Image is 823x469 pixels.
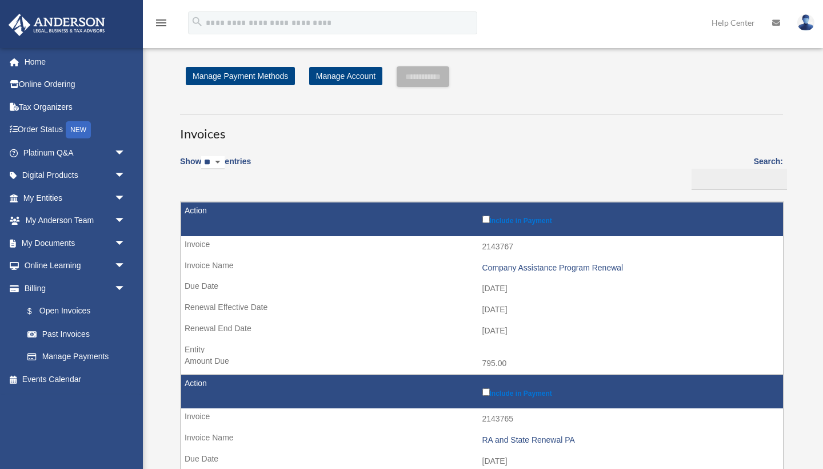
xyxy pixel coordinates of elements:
[482,435,778,445] div: RA and State Renewal PA
[154,16,168,30] i: menu
[181,236,783,258] td: 2143767
[154,20,168,30] a: menu
[16,345,137,368] a: Manage Payments
[8,277,137,300] a: Billingarrow_drop_down
[114,186,137,210] span: arrow_drop_down
[5,14,109,36] img: Anderson Advisors Platinum Portal
[181,299,783,321] td: [DATE]
[114,255,137,278] span: arrow_drop_down
[797,14,814,31] img: User Pic
[181,408,783,430] td: 2143765
[114,209,137,233] span: arrow_drop_down
[186,67,295,85] a: Manage Payment Methods
[482,213,778,225] label: Include in Payment
[114,141,137,165] span: arrow_drop_down
[181,353,783,375] td: 795.00
[688,154,783,190] label: Search:
[8,186,143,209] a: My Entitiesarrow_drop_down
[482,388,490,396] input: Include in Payment
[692,169,787,190] input: Search:
[114,232,137,255] span: arrow_drop_down
[482,386,778,398] label: Include in Payment
[8,141,143,164] a: Platinum Q&Aarrow_drop_down
[66,121,91,138] div: NEW
[482,216,490,223] input: Include in Payment
[8,50,143,73] a: Home
[16,323,137,345] a: Past Invoices
[114,277,137,300] span: arrow_drop_down
[309,67,382,85] a: Manage Account
[8,255,143,277] a: Online Learningarrow_drop_down
[8,164,143,187] a: Digital Productsarrow_drop_down
[8,96,143,118] a: Tax Organizers
[8,118,143,142] a: Order StatusNEW
[482,263,778,273] div: Company Assistance Program Renewal
[114,164,137,188] span: arrow_drop_down
[8,209,143,232] a: My Anderson Teamarrow_drop_down
[181,320,783,342] td: [DATE]
[8,368,143,391] a: Events Calendar
[191,15,203,28] i: search
[8,73,143,96] a: Online Ordering
[180,154,251,181] label: Show entries
[8,232,143,255] a: My Documentsarrow_drop_down
[16,300,131,323] a: $Open Invoices
[201,156,225,169] select: Showentries
[181,278,783,300] td: [DATE]
[34,304,39,319] span: $
[180,114,783,143] h3: Invoices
